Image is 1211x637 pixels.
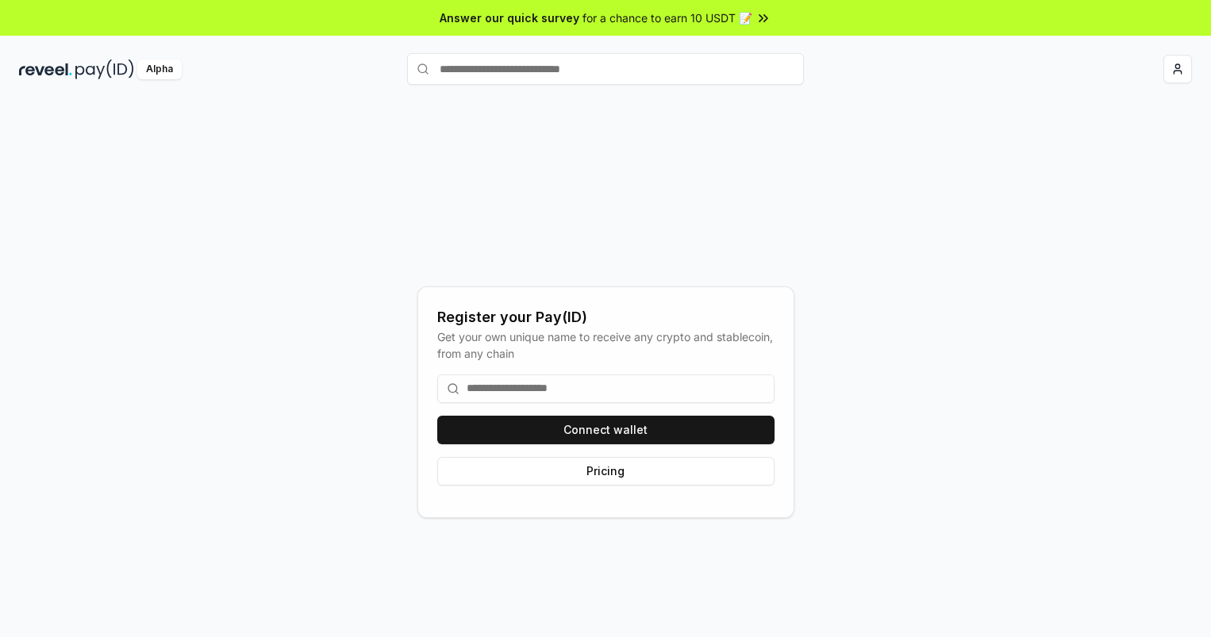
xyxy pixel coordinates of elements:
span: Answer our quick survey [440,10,579,26]
img: pay_id [75,59,134,79]
button: Connect wallet [437,416,775,444]
div: Alpha [137,59,182,79]
span: for a chance to earn 10 USDT 📝 [582,10,752,26]
button: Pricing [437,457,775,485]
div: Get your own unique name to receive any crypto and stablecoin, from any chain [437,328,775,362]
div: Register your Pay(ID) [437,306,775,328]
img: reveel_dark [19,59,72,79]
